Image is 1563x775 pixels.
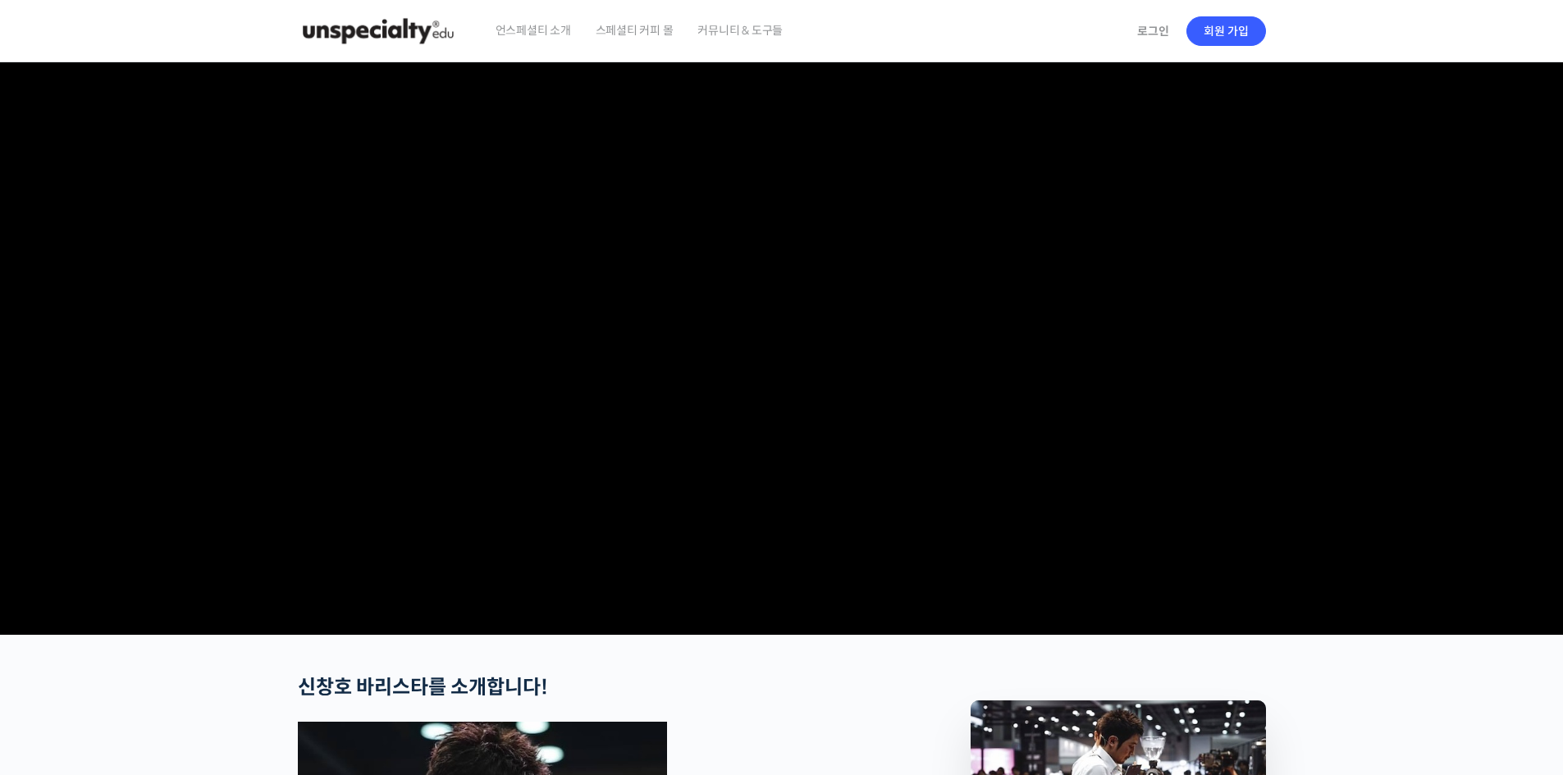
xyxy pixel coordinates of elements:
a: 회원 가입 [1186,16,1266,46]
strong: 신창호 바리스타를 소개합니다! [298,675,548,700]
a: 로그인 [1127,12,1179,50]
